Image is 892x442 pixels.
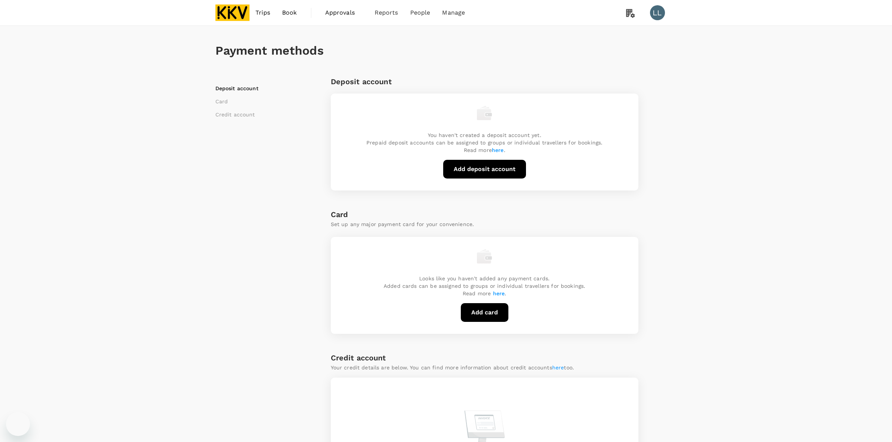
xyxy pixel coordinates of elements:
a: here [492,147,504,153]
span: Book [282,8,297,17]
iframe: Button to launch messaging window [6,412,30,436]
p: Your credit details are below. You can find more information about credit accounts too. [331,364,574,371]
img: empty [477,249,492,264]
span: Trips [255,8,270,17]
span: Manage [442,8,465,17]
h6: Card [331,208,638,220]
h6: Credit account [331,352,386,364]
span: Reports [375,8,398,17]
p: You haven't created a deposit account yet. Prepaid deposit accounts can be assigned to groups or ... [366,131,602,154]
h1: Payment methods [215,44,677,58]
a: here [552,365,564,371]
img: KKV Supply Chain Sdn Bhd [215,4,250,21]
a: here [493,290,505,296]
p: Set up any major payment card for your convenience. [331,220,638,228]
img: empty [477,106,492,121]
li: Card [215,98,309,105]
p: Looks like you haven't added any payment cards. Added cards can be assigned to groups or individu... [384,275,585,297]
span: People [410,8,430,17]
span: Approvals [325,8,363,17]
h6: Deposit account [331,76,392,88]
li: Deposit account [215,85,309,92]
li: Credit account [215,111,309,118]
div: LL [650,5,665,20]
button: Add card [461,303,508,322]
button: Add deposit account [443,160,526,179]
